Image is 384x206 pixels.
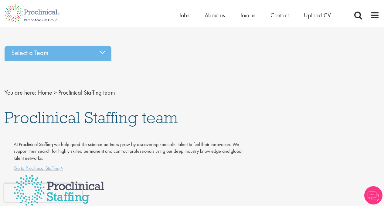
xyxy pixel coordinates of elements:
span: You are here: [5,89,36,96]
a: breadcrumb link [38,89,52,96]
a: Go to Proclinical Staffing > [14,165,63,171]
div: Select a Team [5,46,111,61]
a: Upload CV [304,11,331,19]
a: Contact [270,11,289,19]
img: Proclinical Staffing [14,175,104,206]
span: > [54,89,57,96]
p: At Proclinical Staffing we help good life science partners grow by discovering specialist talent ... [14,141,248,162]
iframe: reCAPTCHA [4,183,82,202]
span: Proclinical Staffing team [58,89,115,96]
span: Proclinical Staffing team [5,107,178,128]
img: Chatbot [364,186,382,204]
a: About us [205,11,225,19]
a: Jobs [179,11,189,19]
a: Join us [240,11,255,19]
